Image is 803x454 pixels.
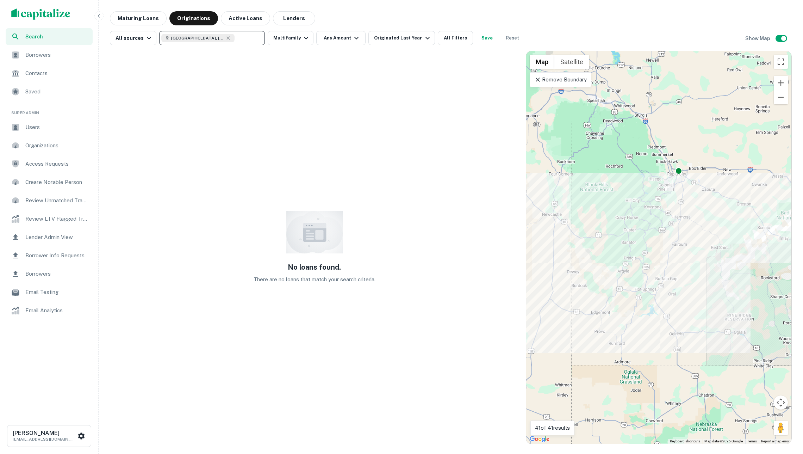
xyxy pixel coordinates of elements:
span: Borrowers [25,270,88,278]
button: Zoom in [774,76,788,90]
h5: No loans found. [288,262,341,272]
button: Any Amount [316,31,366,45]
p: 41 of 41 results [535,424,570,432]
button: All Filters [438,31,473,45]
p: [EMAIL_ADDRESS][DOMAIN_NAME] [13,436,76,442]
span: Borrower Info Requests [25,251,88,260]
button: Lenders [273,11,315,25]
button: Reset [501,31,524,45]
a: Lender Admin View [6,229,93,246]
span: Review Unmatched Transactions [25,196,88,205]
span: Users [25,123,88,131]
span: Saved [25,87,88,96]
a: Email Analytics [6,302,93,319]
span: Map data ©2025 Google [704,439,743,443]
span: [GEOGRAPHIC_DATA], [GEOGRAPHIC_DATA], [GEOGRAPHIC_DATA] [171,35,224,41]
a: Saved [6,83,93,100]
button: Active Loans [221,11,270,25]
span: Access Requests [25,160,88,168]
img: Google [528,435,551,444]
div: 0 0 [526,51,791,444]
p: There are no loans that match your search criteria. [254,275,375,284]
span: Review LTV Flagged Transactions [25,215,88,223]
a: Report a map error [761,439,789,443]
li: Super Admin [6,102,93,119]
span: Email Testing [25,288,88,296]
img: capitalize-logo.png [11,8,70,20]
button: Originations [169,11,218,25]
button: Multifamily [268,31,313,45]
div: All sources [116,34,153,42]
span: Lender Admin View [25,233,88,241]
a: Borrowers [6,47,93,63]
a: Terms (opens in new tab) [747,439,757,443]
span: Email Analytics [25,306,88,315]
a: Borrower Info Requests [6,247,93,264]
button: Maturing Loans [110,11,167,25]
button: Show satellite imagery [554,55,589,69]
button: Keyboard shortcuts [670,439,700,444]
span: Organizations [25,141,88,150]
button: Map camera controls [774,395,788,410]
iframe: Chat Widget [768,398,803,431]
button: [PERSON_NAME][EMAIL_ADDRESS][DOMAIN_NAME] [7,425,91,447]
button: Toggle fullscreen view [774,55,788,69]
h6: [PERSON_NAME] [13,430,76,436]
a: Search [6,28,93,45]
a: Open this area in Google Maps (opens a new window) [528,435,551,444]
a: Access Requests [6,155,93,172]
button: Originated Last Year [368,31,435,45]
button: Show street map [530,55,554,69]
a: Review Unmatched Transactions [6,192,93,209]
span: Contacts [25,69,88,78]
button: Zoom out [774,90,788,104]
span: Create Notable Person [25,178,88,186]
div: Originated Last Year [374,34,431,42]
span: Search [25,33,88,41]
a: Create Notable Person [6,174,93,191]
a: Users [6,119,93,136]
h6: Show Map [745,35,771,42]
img: empty content [286,211,343,253]
a: Organizations [6,137,93,154]
span: Borrowers [25,51,88,59]
a: Borrowers [6,265,93,282]
a: Email Testing [6,284,93,301]
p: Remove Boundary [534,75,587,84]
a: Contacts [6,65,93,82]
a: Review LTV Flagged Transactions [6,210,93,227]
button: All sources [110,31,156,45]
button: Save your search to get updates of matches that match your search criteria. [476,31,498,45]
